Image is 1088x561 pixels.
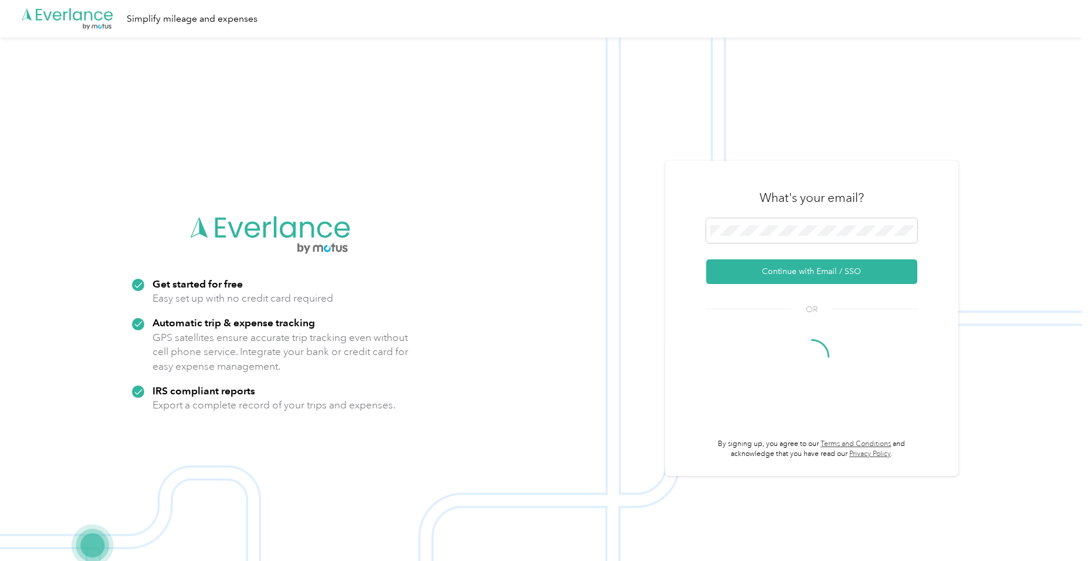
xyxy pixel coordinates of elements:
[152,398,395,413] p: Export a complete record of your trips and expenses.
[706,259,917,284] button: Continue with Email / SSO
[706,439,917,459] p: By signing up, you agree to our and acknowledge that you have read our .
[791,303,832,316] span: OR
[152,330,409,374] p: GPS satellites ensure accurate trip tracking even without cell phone service. Integrate your bank...
[760,190,864,206] h3: What's your email?
[1022,495,1088,561] iframe: Everlance-gr Chat Button Frame
[152,316,315,329] strong: Automatic trip & expense tracking
[849,450,891,458] a: Privacy Policy
[152,278,243,290] strong: Get started for free
[127,12,257,26] div: Simplify mileage and expenses
[821,440,891,448] a: Terms and Conditions
[152,384,255,397] strong: IRS compliant reports
[152,291,333,306] p: Easy set up with no credit card required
